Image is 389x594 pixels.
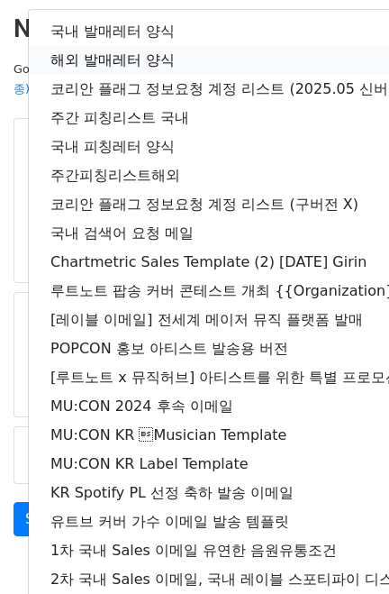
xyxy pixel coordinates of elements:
[14,62,242,96] small: Google Sheet:
[14,14,375,44] h2: New Campaign
[299,507,389,594] iframe: Chat Widget
[14,502,73,536] a: Send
